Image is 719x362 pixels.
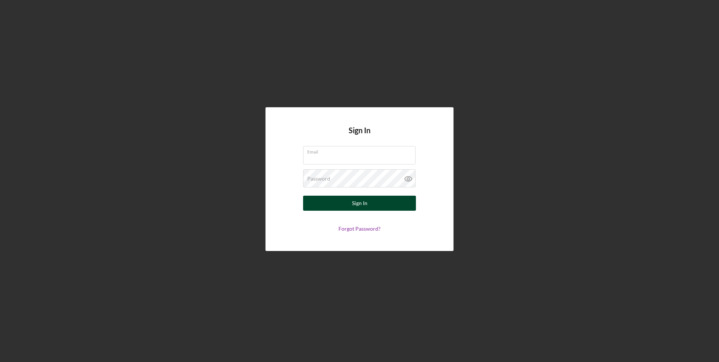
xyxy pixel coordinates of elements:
h4: Sign In [349,126,370,146]
div: Sign In [352,196,367,211]
label: Password [307,176,330,182]
label: Email [307,146,416,155]
a: Forgot Password? [338,225,381,232]
button: Sign In [303,196,416,211]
